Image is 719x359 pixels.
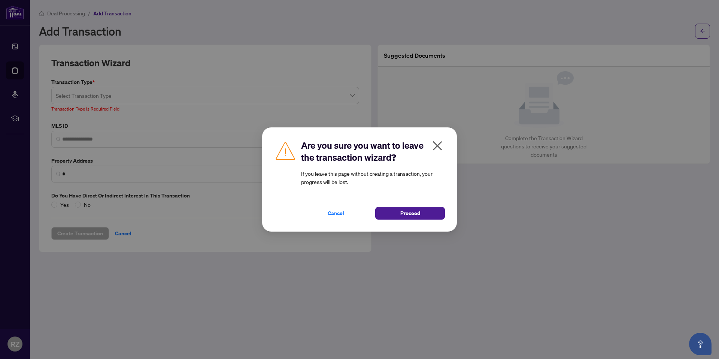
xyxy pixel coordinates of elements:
[301,139,445,163] h2: Are you sure you want to leave the transaction wizard?
[375,207,445,220] button: Proceed
[301,169,445,186] article: If you leave this page without creating a transaction, your progress will be lost.
[400,207,420,219] span: Proceed
[689,333,712,355] button: Open asap
[301,207,371,220] button: Cancel
[431,140,443,152] span: close
[328,207,344,219] span: Cancel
